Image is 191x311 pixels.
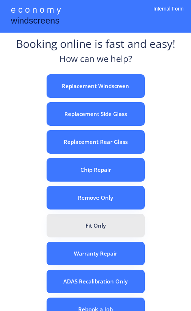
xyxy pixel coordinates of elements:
div: e c o n o m y [11,4,61,17]
button: Replacement Rear Glass [47,130,145,154]
div: How can we help? [59,53,132,69]
button: Fit Only [47,214,145,237]
button: Replacement Windscreen [47,74,145,98]
button: Chip Repair [47,158,145,182]
button: Warranty Repair [47,242,145,265]
div: windscreens [11,14,59,29]
button: Replacement Side Glass [47,102,145,126]
div: Booking online is fast and easy! [16,36,175,53]
button: ADAS Recalibration Only [47,270,145,293]
button: Remove Only [47,186,145,210]
div: Internal Form [154,5,184,22]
